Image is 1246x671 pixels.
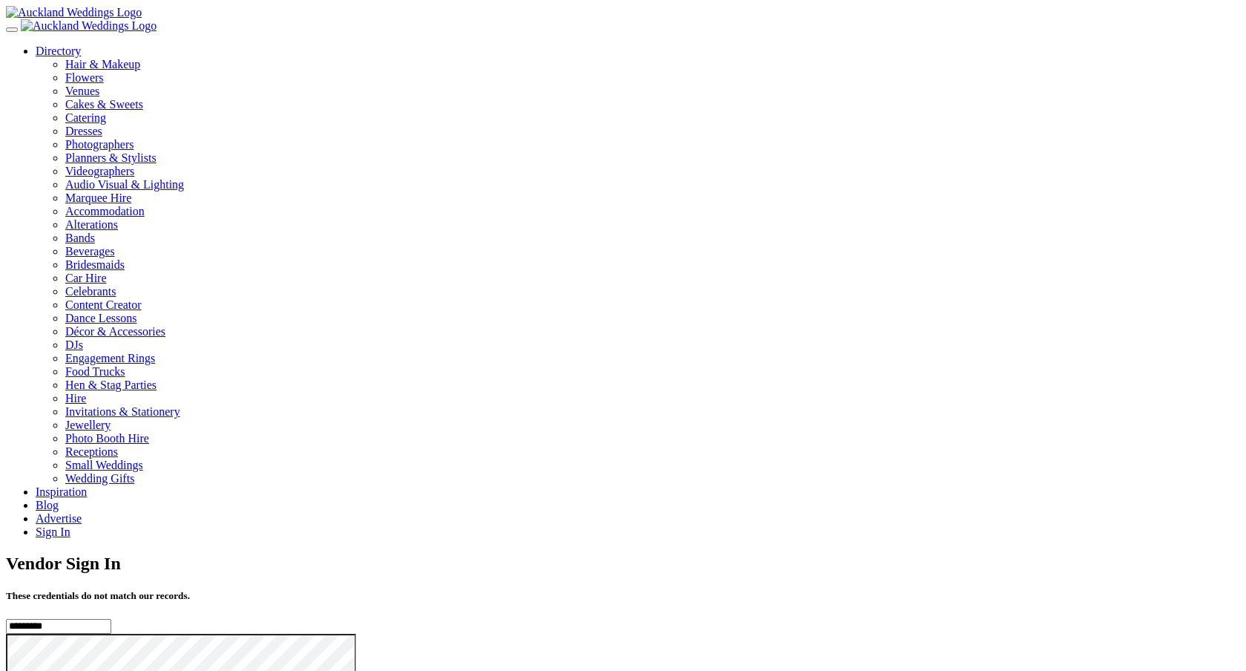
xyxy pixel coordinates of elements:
[65,165,1240,178] a: Videographers
[65,298,142,311] a: Content Creator
[36,512,82,525] a: Advertise
[65,459,143,471] a: Small Weddings
[65,352,155,364] a: Engagement Rings
[65,232,95,244] a: Bands
[65,285,116,298] a: Celebrants
[65,71,1240,85] a: Flowers
[65,419,111,431] a: Jewellery
[65,98,1240,111] a: Cakes & Sweets
[65,85,1240,98] a: Venues
[65,192,1240,205] a: Marquee Hire
[65,325,165,338] a: Décor & Accessories
[36,526,70,538] a: Sign In
[65,312,136,324] a: Dance Lessons
[65,258,125,271] a: Bridesmaids
[36,499,59,511] a: Blog
[65,472,134,485] a: Wedding Gifts
[65,272,107,284] a: Car Hire
[65,365,125,378] a: Food Trucks
[65,138,1240,151] a: Photographers
[65,379,156,391] a: Hen & Stag Parties
[6,590,1240,602] h5: These credentials do not match our records.
[65,178,1240,192] a: Audio Visual & Lighting
[65,392,86,405] a: Hire
[36,485,87,498] a: Inspiration
[65,58,1240,71] a: Hair & Makeup
[65,405,180,418] a: Invitations & Stationery
[65,245,115,258] a: Beverages
[65,218,118,231] a: Alterations
[65,445,118,458] a: Receptions
[21,19,156,33] img: Auckland Weddings Logo
[6,554,1240,574] h1: Vendor Sign In
[65,125,1240,138] a: Dresses
[65,111,1240,125] a: Catering
[36,45,81,57] a: Directory
[65,205,145,217] a: Accommodation
[65,432,149,445] a: Photo Booth Hire
[6,27,18,32] button: Menu
[6,6,142,19] img: Auckland Weddings Logo
[65,151,1240,165] a: Planners & Stylists
[65,338,83,351] a: DJs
